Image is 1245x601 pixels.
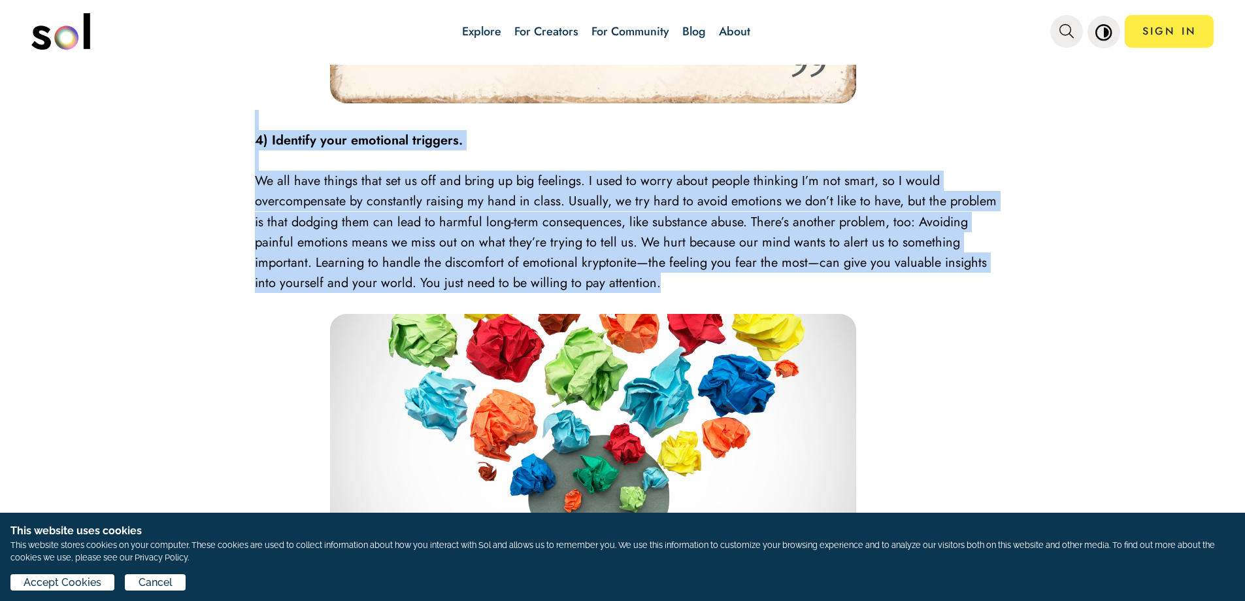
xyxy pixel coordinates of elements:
a: Explore [462,23,501,40]
span: Accept Cookies [24,575,101,591]
h1: This website uses cookies [10,523,1235,539]
button: Cancel [125,574,185,591]
a: About [719,23,750,40]
a: Blog [682,23,706,40]
a: For Creators [514,23,578,40]
button: Cancel [125,169,185,186]
img: logo [31,13,90,50]
button: Accept Cookies [10,574,114,591]
p: This website stores cookies on your computer. These cookies are used to collect information about... [10,121,666,159]
h1: This website uses cookies [10,105,666,121]
span: We all have things that set us off and bring up big feelings. I used to worry about people thinki... [255,171,997,292]
p: This website stores cookies on your computer. These cookies are used to collect information about... [10,539,1235,564]
span: Cancel [139,575,173,591]
button: Play Video [7,7,65,39]
strong: 4) Identify your emotional triggers. [255,131,463,150]
span: Accept Cookies [24,170,101,186]
nav: main navigation [31,9,1214,54]
a: For Community [591,23,669,40]
a: SIGN IN [1125,15,1214,48]
button: Accept Cookies [10,169,114,186]
span: Cancel [139,170,173,186]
